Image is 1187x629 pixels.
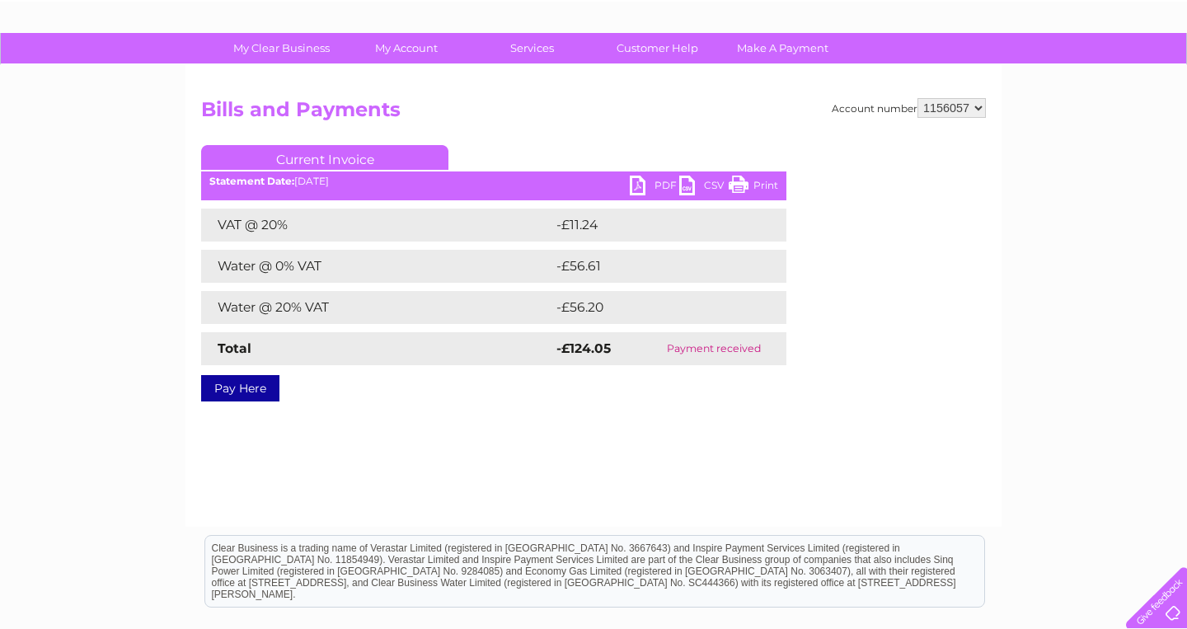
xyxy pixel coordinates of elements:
[339,33,475,63] a: My Account
[876,8,990,29] a: 0333 014 3131
[641,332,786,365] td: Payment received
[201,98,986,129] h2: Bills and Payments
[41,43,125,93] img: logo.png
[205,9,984,80] div: Clear Business is a trading name of Verastar Limited (registered in [GEOGRAPHIC_DATA] No. 3667643...
[201,375,279,401] a: Pay Here
[729,176,778,199] a: Print
[1133,70,1171,82] a: Log out
[679,176,729,199] a: CSV
[552,291,756,324] td: -£56.20
[897,70,928,82] a: Water
[589,33,725,63] a: Customer Help
[715,33,851,63] a: Make A Payment
[552,209,753,242] td: -£11.24
[630,176,679,199] a: PDF
[218,340,251,356] strong: Total
[938,70,974,82] a: Energy
[832,98,986,118] div: Account number
[1044,70,1067,82] a: Blog
[201,291,552,324] td: Water @ 20% VAT
[201,145,448,170] a: Current Invoice
[464,33,600,63] a: Services
[201,250,552,283] td: Water @ 0% VAT
[1077,70,1118,82] a: Contact
[201,176,786,187] div: [DATE]
[984,70,1034,82] a: Telecoms
[201,209,552,242] td: VAT @ 20%
[556,340,611,356] strong: -£124.05
[552,250,755,283] td: -£56.61
[209,175,294,187] b: Statement Date:
[213,33,350,63] a: My Clear Business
